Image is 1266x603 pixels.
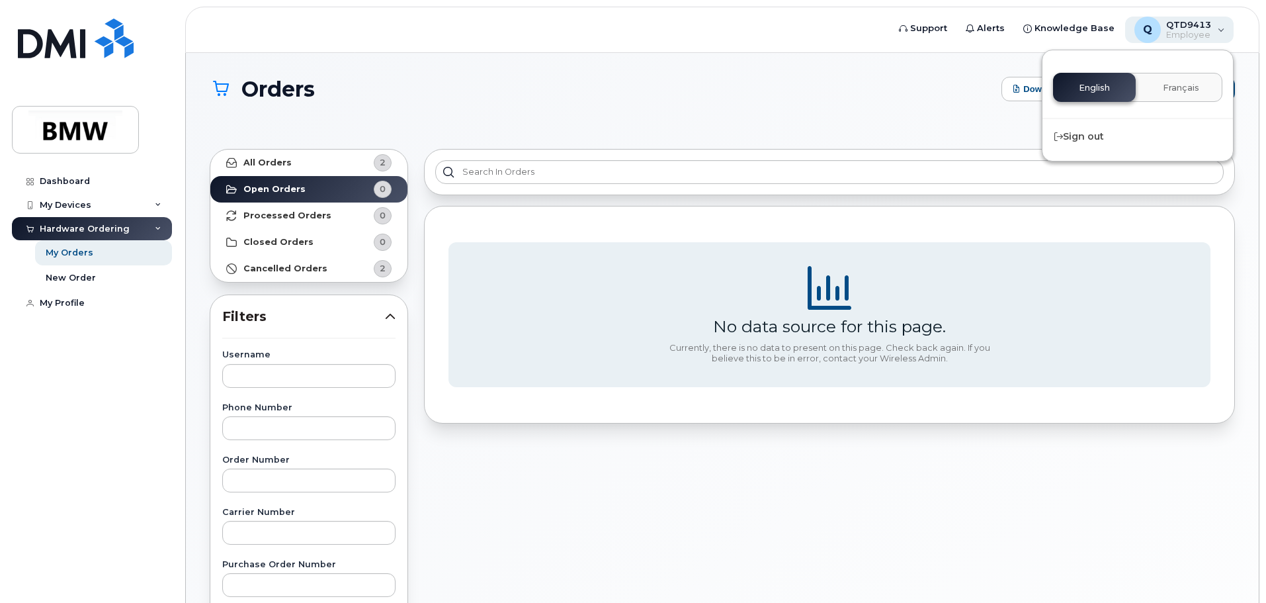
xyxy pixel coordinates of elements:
div: No data source for this page. [713,316,946,336]
span: 0 [380,209,386,222]
span: 0 [380,183,386,195]
span: Français [1163,83,1199,93]
label: Carrier Number [222,508,396,517]
span: 0 [380,236,386,248]
strong: Cancelled Orders [243,263,327,274]
span: 2 [380,156,386,169]
label: Order Number [222,456,396,465]
a: Closed Orders0 [210,229,407,255]
strong: Open Orders [243,184,306,195]
a: Cancelled Orders2 [210,255,407,282]
strong: Closed Orders [243,237,314,248]
input: Search in orders [435,160,1224,184]
label: Purchase Order Number [222,561,396,569]
button: Download Excel Report [1001,77,1131,101]
strong: All Orders [243,158,292,168]
a: Open Orders0 [210,176,407,203]
iframe: Messenger Launcher [1208,545,1256,593]
a: All Orders2 [210,150,407,176]
div: Currently, there is no data to present on this page. Check back again. If you believe this to be ... [664,343,995,363]
span: Filters [222,307,385,326]
label: Username [222,351,396,359]
label: Phone Number [222,404,396,412]
strong: Processed Orders [243,210,331,221]
div: Sign out [1042,124,1233,149]
span: Orders [241,77,315,101]
a: Processed Orders0 [210,203,407,229]
span: 2 [380,262,386,275]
